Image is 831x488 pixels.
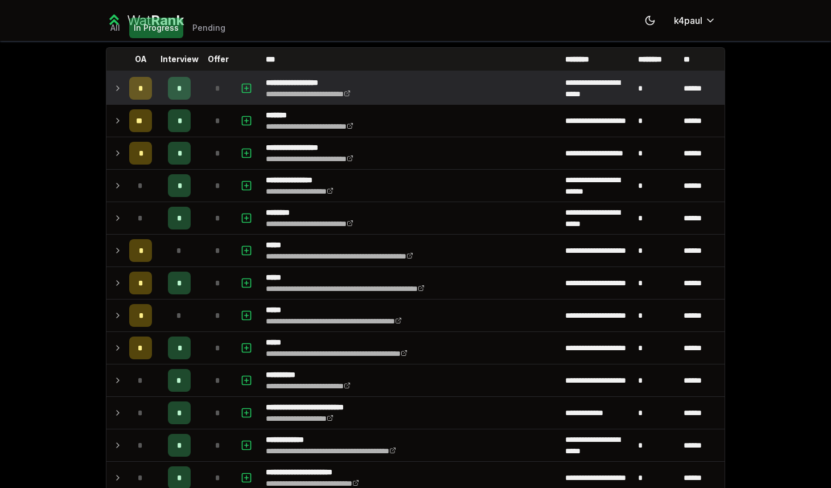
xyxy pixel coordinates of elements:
div: Wat [127,11,184,30]
p: OA [135,54,147,65]
button: k4paul [665,10,725,31]
button: Pending [188,18,230,38]
p: Interview [161,54,199,65]
p: Offer [208,54,229,65]
span: k4paul [674,14,702,27]
span: Rank [151,12,184,28]
button: In Progress [129,18,183,38]
button: All [106,18,125,38]
a: WatRank [106,11,184,30]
